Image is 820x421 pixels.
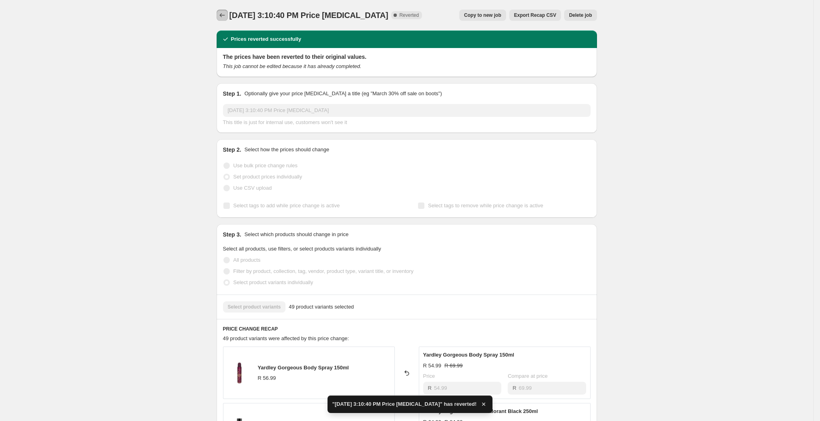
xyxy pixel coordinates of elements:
[233,279,313,285] span: Select product variants individually
[227,361,251,385] img: Yardley-gorgeous-bodyspray-150ml_80x.webp
[233,268,414,274] span: Filter by product, collection, tag, vendor, product type, variant title, or inventory
[223,104,591,117] input: 30% off holiday sale
[229,11,388,20] span: [DATE] 3:10:40 PM Price [MEDICAL_DATA]
[444,362,463,370] strike: R 69.99
[223,63,362,69] i: This job cannot be edited because it has already completed.
[459,10,506,21] button: Copy to new job
[423,362,442,370] div: R 54.99
[258,374,276,382] div: R 56.99
[428,202,543,208] span: Select tags to remove while price change is active
[223,119,347,125] span: This title is just for internal use, customers won't see it
[217,10,228,21] button: Price change jobs
[244,90,442,98] p: Optionally give your price [MEDICAL_DATA] a title (eg "March 30% off sale on boots")
[223,146,241,154] h2: Step 2.
[564,10,597,21] button: Delete job
[233,202,340,208] span: Select tags to add while price change is active
[423,352,515,358] span: Yardley Gorgeous Body Spray 150ml
[233,185,272,191] span: Use CSV upload
[223,231,241,239] h2: Step 3.
[233,174,302,180] span: Set product prices individually
[289,303,354,311] span: 49 product variants selected
[233,162,297,168] span: Use bulk price change rules
[244,146,329,154] p: Select how the prices should change
[258,365,349,371] span: Yardley Gorgeous Body Spray 150ml
[508,373,548,379] span: Compare at price
[514,12,556,18] span: Export Recap CSV
[423,373,435,379] span: Price
[512,385,516,391] span: R
[244,231,348,239] p: Select which products should change in price
[464,12,501,18] span: Copy to new job
[509,10,561,21] button: Export Recap CSV
[399,12,419,18] span: Reverted
[223,246,381,252] span: Select all products, use filters, or select products variants individually
[569,12,592,18] span: Delete job
[223,90,241,98] h2: Step 1.
[231,35,301,43] h2: Prices reverted successfully
[332,400,477,408] span: "[DATE] 3:10:40 PM Price [MEDICAL_DATA]" has reverted!
[233,257,261,263] span: All products
[223,53,591,61] h2: The prices have been reverted to their original values.
[223,326,591,332] h6: PRICE CHANGE RECAP
[428,385,432,391] span: R
[223,335,349,341] span: 49 product variants were affected by this price change:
